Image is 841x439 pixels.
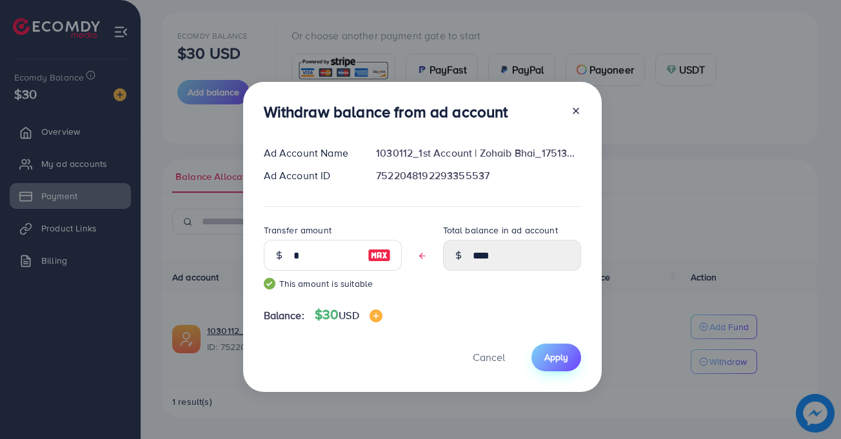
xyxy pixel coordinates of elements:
h3: Withdraw balance from ad account [264,102,508,121]
img: guide [264,278,275,289]
span: Cancel [473,350,505,364]
div: 7522048192293355537 [366,168,591,183]
button: Cancel [457,344,521,371]
span: Apply [544,351,568,364]
label: Transfer amount [264,224,331,237]
img: image [370,309,382,322]
div: Ad Account ID [253,168,366,183]
span: USD [339,308,359,322]
span: Balance: [264,308,304,323]
label: Total balance in ad account [443,224,558,237]
h4: $30 [315,307,382,323]
div: Ad Account Name [253,146,366,161]
button: Apply [531,344,581,371]
img: image [368,248,391,263]
div: 1030112_1st Account | Zohaib Bhai_1751363330022 [366,146,591,161]
small: This amount is suitable [264,277,402,290]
